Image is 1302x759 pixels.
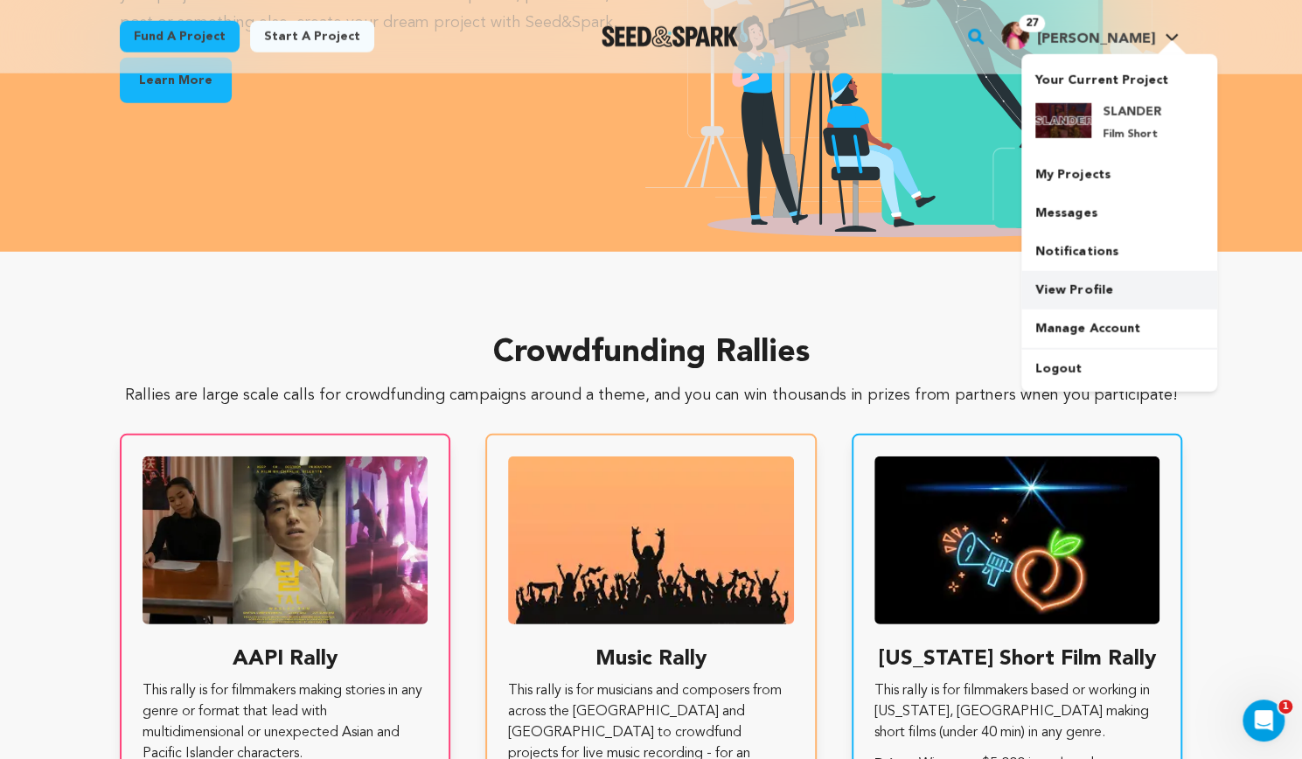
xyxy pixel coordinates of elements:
[143,645,428,673] h3: AAPI Rally
[1036,32,1154,46] span: [PERSON_NAME]
[874,645,1160,673] h3: [US_STATE] Short Film Rally
[143,456,428,624] img: AAPI Renaissance Rally banner
[1021,350,1217,388] a: Logout
[1035,65,1203,156] a: Your Current Project SLANDER Film Short
[998,18,1182,55] span: Camila B.'s Profile
[120,21,240,52] a: Fund a project
[602,26,739,47] a: Seed&Spark Homepage
[1102,128,1165,142] p: Film Short
[508,645,794,673] h3: Music Rally
[998,18,1182,50] a: Camila B.'s Profile
[1001,22,1154,50] div: Camila B.'s Profile
[1035,103,1091,138] img: d8a38447919f4b03.jpg
[1035,65,1203,89] p: Your Current Project
[1102,103,1165,121] h4: SLANDER
[1021,233,1217,271] a: Notifications
[120,336,1183,371] h2: Crowdfunding Rallies
[874,456,1160,624] img: Film Impact Georgia Rally banner
[1021,271,1217,310] a: View Profile
[1019,15,1045,32] span: 27
[120,385,1183,406] p: Rallies are large scale calls for crowdfunding campaigns around a theme, and you can win thousand...
[1021,156,1217,194] a: My Projects
[1001,22,1029,50] img: df24e512c02649cf.jpg
[1021,310,1217,348] a: Manage Account
[1243,700,1285,742] iframe: Intercom live chat
[602,26,739,47] img: Seed&Spark Logo Dark Mode
[120,58,232,103] a: Learn More
[1278,700,1292,714] span: 1
[1021,194,1217,233] a: Messages
[250,21,374,52] a: Start a project
[874,680,1160,743] p: This rally is for filmmakers based or working in [US_STATE], [GEOGRAPHIC_DATA] making short films...
[508,456,794,624] img: New Music Engine Crowdfunding Rally banner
